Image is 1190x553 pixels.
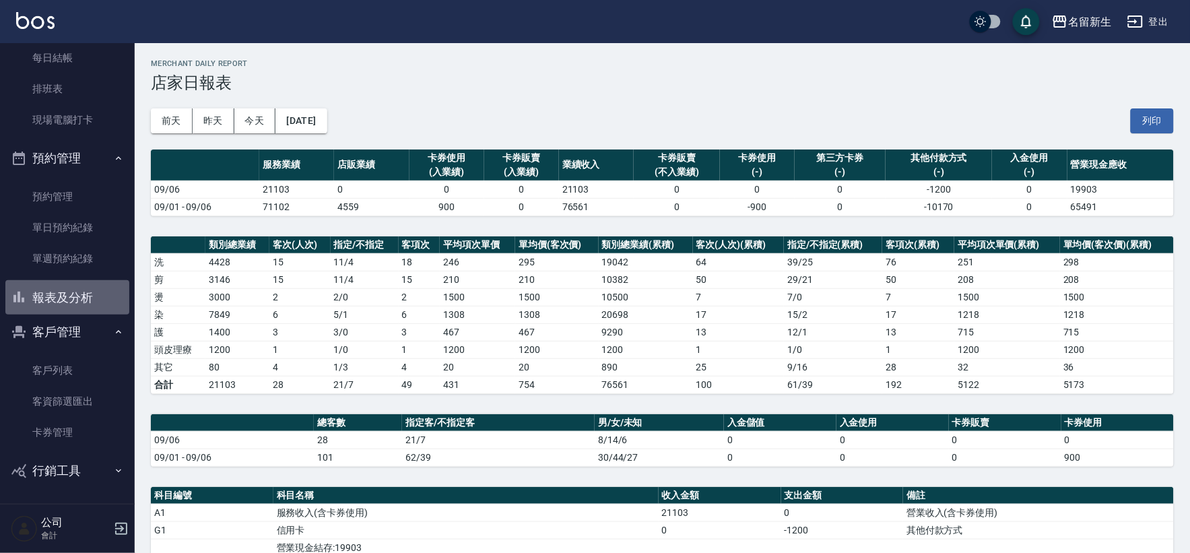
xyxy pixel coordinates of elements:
[599,253,693,271] td: 19042
[515,306,599,323] td: 1308
[205,306,269,323] td: 7849
[331,271,399,288] td: 11 / 4
[886,181,992,198] td: -1200
[882,306,954,323] td: 17
[1060,253,1174,271] td: 298
[781,504,904,521] td: 0
[1067,198,1174,216] td: 65491
[515,253,599,271] td: 295
[784,306,882,323] td: 15 / 2
[402,449,595,466] td: 62/39
[723,151,791,165] div: 卡券使用
[205,358,269,376] td: 80
[205,341,269,358] td: 1200
[440,358,515,376] td: 20
[399,323,440,341] td: 3
[1060,323,1174,341] td: 715
[151,341,205,358] td: 頭皮理療
[954,376,1060,393] td: 5122
[781,487,904,505] th: 支出金額
[949,414,1061,432] th: 卡券販賣
[595,414,724,432] th: 男/女/未知
[151,431,314,449] td: 09/06
[954,306,1060,323] td: 1218
[1060,341,1174,358] td: 1200
[949,431,1061,449] td: 0
[882,288,954,306] td: 7
[724,431,836,449] td: 0
[151,59,1174,68] h2: Merchant Daily Report
[954,288,1060,306] td: 1500
[634,198,720,216] td: 0
[634,181,720,198] td: 0
[1060,376,1174,393] td: 5173
[440,236,515,254] th: 平均項次單價
[515,341,599,358] td: 1200
[234,108,276,133] button: 今天
[1061,431,1174,449] td: 0
[1060,288,1174,306] td: 1500
[151,306,205,323] td: 染
[836,414,949,432] th: 入金使用
[882,376,954,393] td: 192
[399,306,440,323] td: 6
[334,181,409,198] td: 0
[151,323,205,341] td: 護
[903,521,1174,539] td: 其他付款方式
[784,341,882,358] td: 1 / 0
[995,151,1063,165] div: 入金使用
[599,358,693,376] td: 890
[273,504,659,521] td: 服務收入(含卡券使用)
[269,236,330,254] th: 客次(人次)
[599,323,693,341] td: 9290
[205,323,269,341] td: 1400
[5,104,129,135] a: 現場電腦打卡
[693,306,784,323] td: 17
[269,253,330,271] td: 15
[693,341,784,358] td: 1
[1067,150,1174,181] th: 營業現金應收
[151,504,273,521] td: A1
[882,271,954,288] td: 50
[798,165,882,179] div: (-)
[331,358,399,376] td: 1 / 3
[5,280,129,315] button: 報表及分析
[1122,9,1174,34] button: 登出
[693,376,784,393] td: 100
[399,341,440,358] td: 1
[1013,8,1040,35] button: save
[5,417,129,448] a: 卡券管理
[954,323,1060,341] td: 715
[1060,271,1174,288] td: 208
[1131,108,1174,133] button: 列印
[5,355,129,386] a: 客戶列表
[784,236,882,254] th: 指定/不指定(累積)
[151,73,1174,92] h3: 店家日報表
[798,151,882,165] div: 第三方卡券
[784,253,882,271] td: 39 / 25
[399,358,440,376] td: 4
[5,243,129,274] a: 單週預約紀錄
[795,198,886,216] td: 0
[659,504,781,521] td: 21103
[314,414,403,432] th: 總客數
[599,288,693,306] td: 10500
[559,150,634,181] th: 業績收入
[331,306,399,323] td: 5 / 1
[11,515,38,542] img: Person
[693,236,784,254] th: 客次(人次)(累積)
[784,271,882,288] td: 29 / 21
[637,165,717,179] div: (不入業績)
[440,271,515,288] td: 210
[269,376,330,393] td: 28
[399,376,440,393] td: 49
[693,288,784,306] td: 7
[269,271,330,288] td: 15
[903,504,1174,521] td: 營業收入(含卡券使用)
[269,341,330,358] td: 1
[5,386,129,417] a: 客資篩選匯出
[5,42,129,73] a: 每日結帳
[954,341,1060,358] td: 1200
[440,376,515,393] td: 431
[259,150,334,181] th: 服務業績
